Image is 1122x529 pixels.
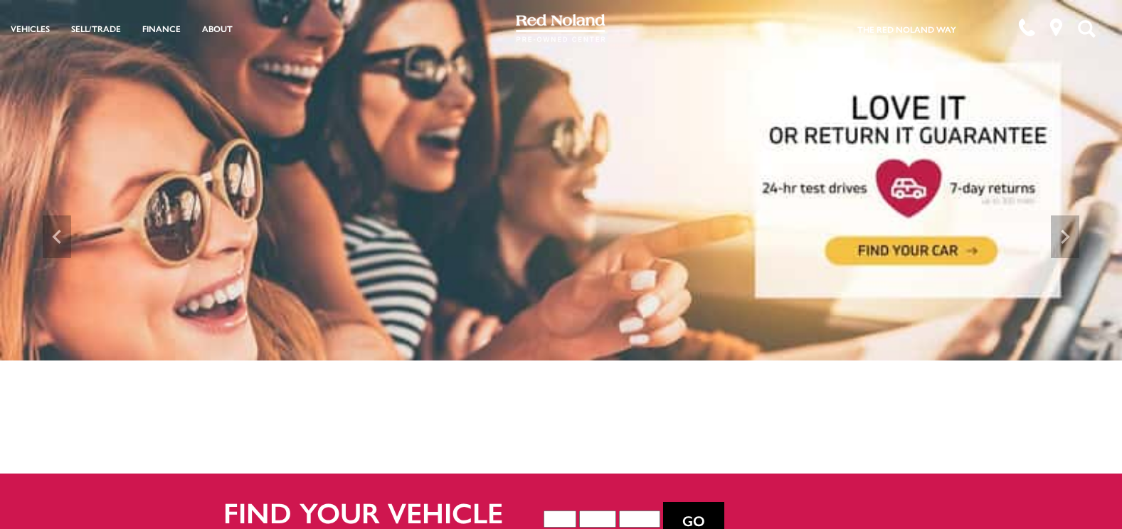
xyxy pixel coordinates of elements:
select: Vehicle Make [579,511,616,528]
button: Open the search field [1072,1,1101,56]
img: Red Noland Pre-Owned [516,14,605,43]
a: The Red Noland Way [857,23,956,36]
a: Red Noland Pre-Owned [516,19,605,33]
select: Vehicle Model [619,511,660,528]
h2: Find your vehicle [223,496,544,528]
select: Vehicle Year [544,511,576,528]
